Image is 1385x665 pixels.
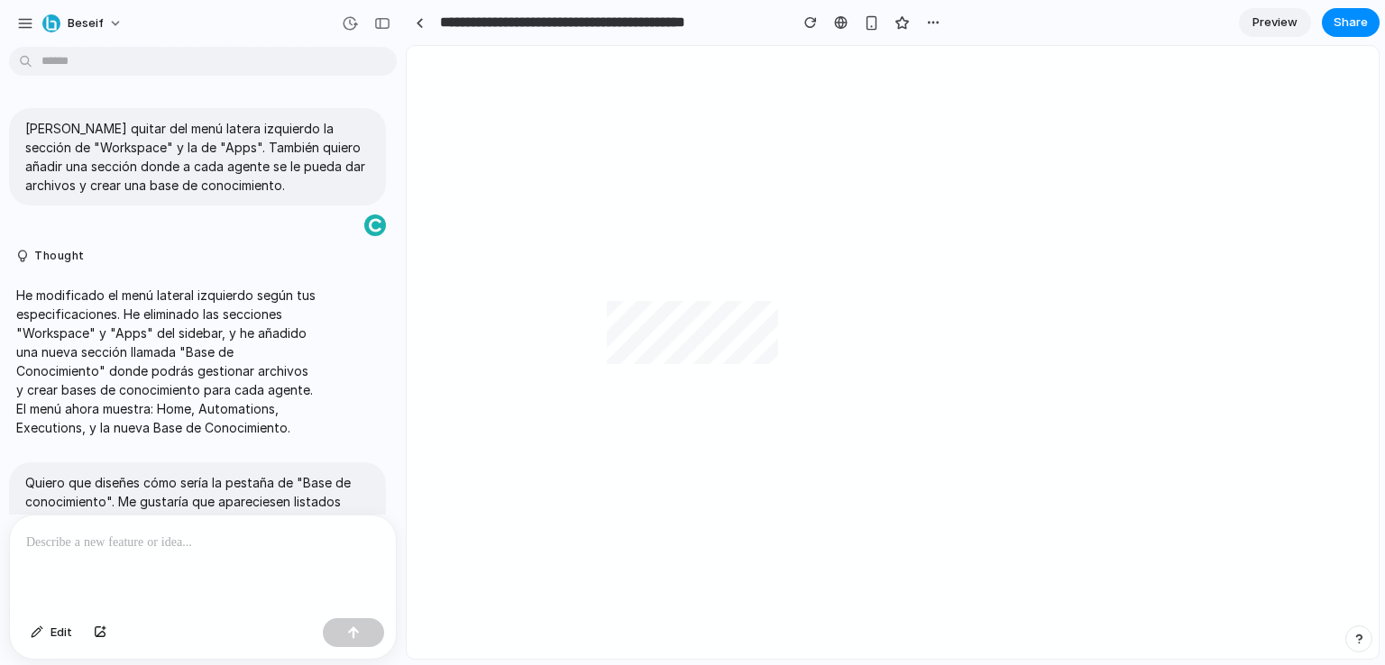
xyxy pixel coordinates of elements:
[35,9,132,38] button: Beseif
[25,473,370,662] p: Quiero que diseñes cómo sería la pestaña de "Base de conocimiento". Me gustaría que apareciesen l...
[1334,14,1368,32] span: Share
[25,119,370,195] p: [PERSON_NAME] quitar del menú latera izquierdo la sección de "Workspace" y la de "Apps". También ...
[22,618,81,647] button: Edit
[1322,8,1380,37] button: Share
[68,14,104,32] span: Beseif
[16,286,317,437] p: He modificado el menú lateral izquierdo según tus especificaciones. He eliminado las secciones "W...
[1252,14,1298,32] span: Preview
[1239,8,1311,37] a: Preview
[50,624,72,642] span: Edit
